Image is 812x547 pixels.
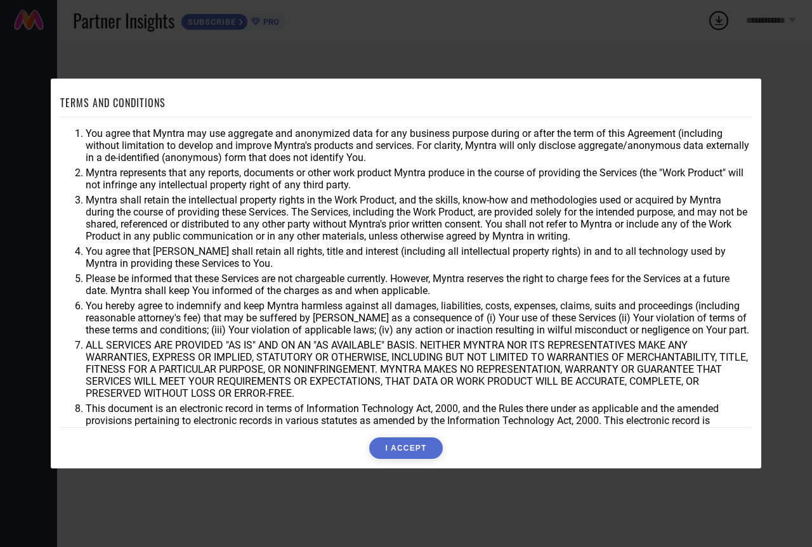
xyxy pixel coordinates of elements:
button: I ACCEPT [369,437,442,459]
li: Please be informed that these Services are not chargeable currently. However, Myntra reserves the... [86,273,752,297]
li: This document is an electronic record in terms of Information Technology Act, 2000, and the Rules... [86,402,752,439]
li: Myntra shall retain the intellectual property rights in the Work Product, and the skills, know-ho... [86,194,752,242]
li: You agree that [PERSON_NAME] shall retain all rights, title and interest (including all intellect... [86,245,752,269]
li: ALL SERVICES ARE PROVIDED "AS IS" AND ON AN "AS AVAILABLE" BASIS. NEITHER MYNTRA NOR ITS REPRESEN... [86,339,752,399]
li: You hereby agree to indemnify and keep Myntra harmless against all damages, liabilities, costs, e... [86,300,752,336]
li: Myntra represents that any reports, documents or other work product Myntra produce in the course ... [86,167,752,191]
h1: TERMS AND CONDITIONS [60,95,166,110]
li: You agree that Myntra may use aggregate and anonymized data for any business purpose during or af... [86,127,752,164]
